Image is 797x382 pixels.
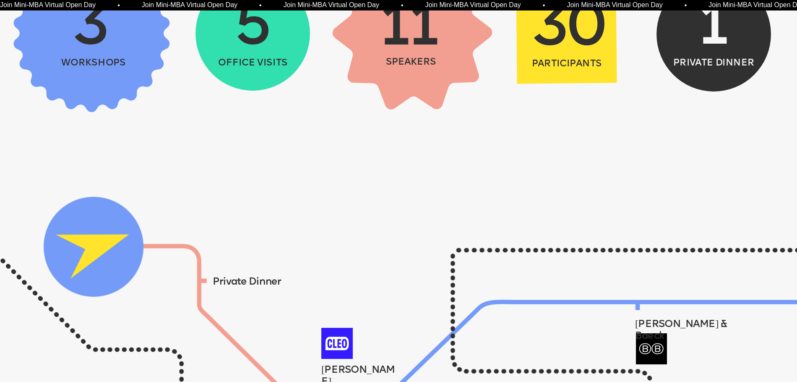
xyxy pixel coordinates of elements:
[213,277,281,287] span: Private Dinner
[116,2,119,9] span: •
[258,2,260,9] span: •
[683,2,686,9] span: •
[635,319,729,341] span: [PERSON_NAME] & Baeck
[542,2,544,9] span: •
[400,2,402,9] span: •
[30,183,156,310] img: image-903c038a-45a2-4411-9f2d-94c5749b4a89.png
[321,328,352,359] img: image-88671755-b50f-4e44-a1eb-89ca60b2f9e6.png
[385,58,436,67] span: speakers
[531,59,602,68] span: participants
[61,58,126,68] span: workshops
[673,58,754,68] span: private dinner
[636,333,667,364] img: image-1549584f-a37b-4006-b916-424020daa699.png
[218,58,287,68] span: office visits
